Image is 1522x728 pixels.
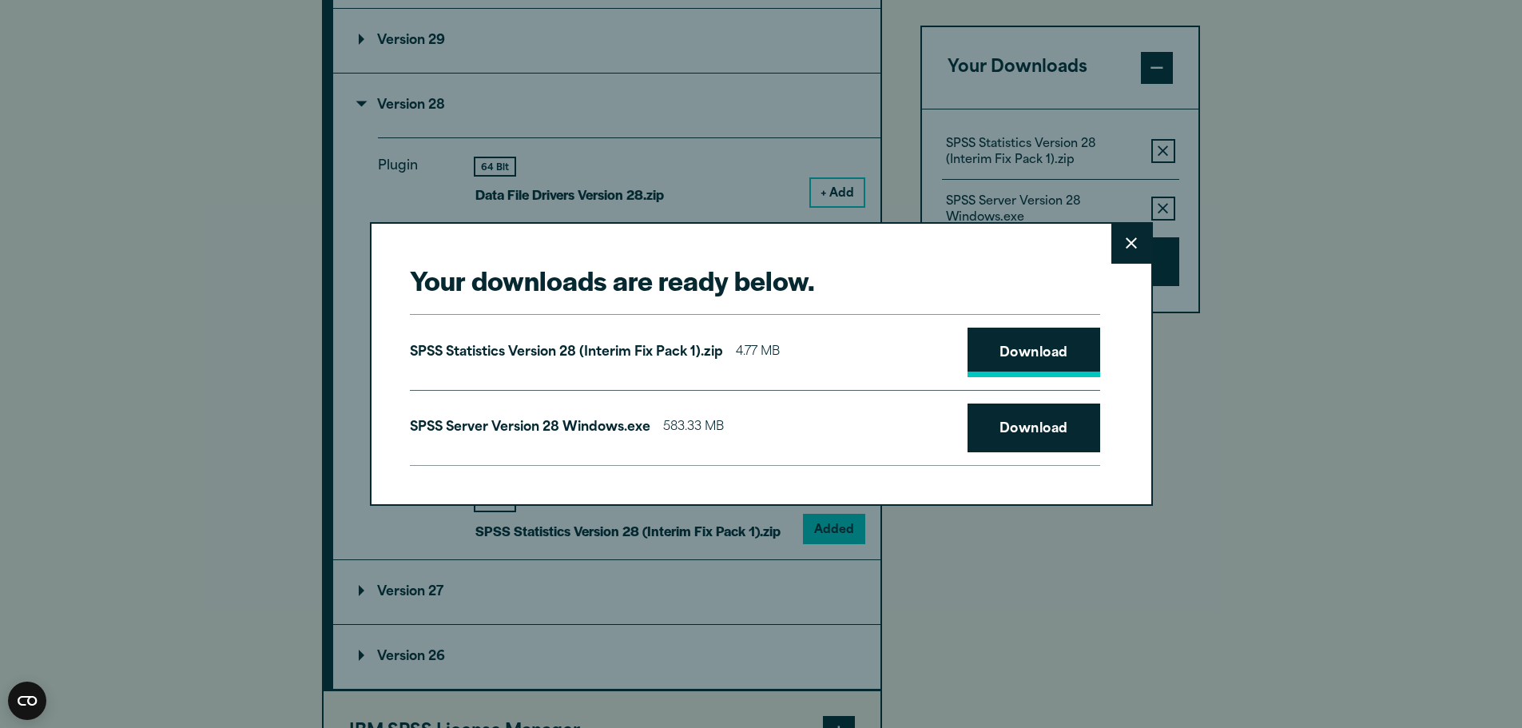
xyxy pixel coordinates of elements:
[663,416,724,440] span: 583.33 MB
[410,262,1100,298] h2: Your downloads are ready below.
[968,328,1100,377] a: Download
[8,682,46,720] button: Open CMP widget
[736,341,780,364] span: 4.77 MB
[410,416,650,440] p: SPSS Server Version 28 Windows.exe
[410,341,723,364] p: SPSS Statistics Version 28 (Interim Fix Pack 1).zip
[968,404,1100,453] a: Download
